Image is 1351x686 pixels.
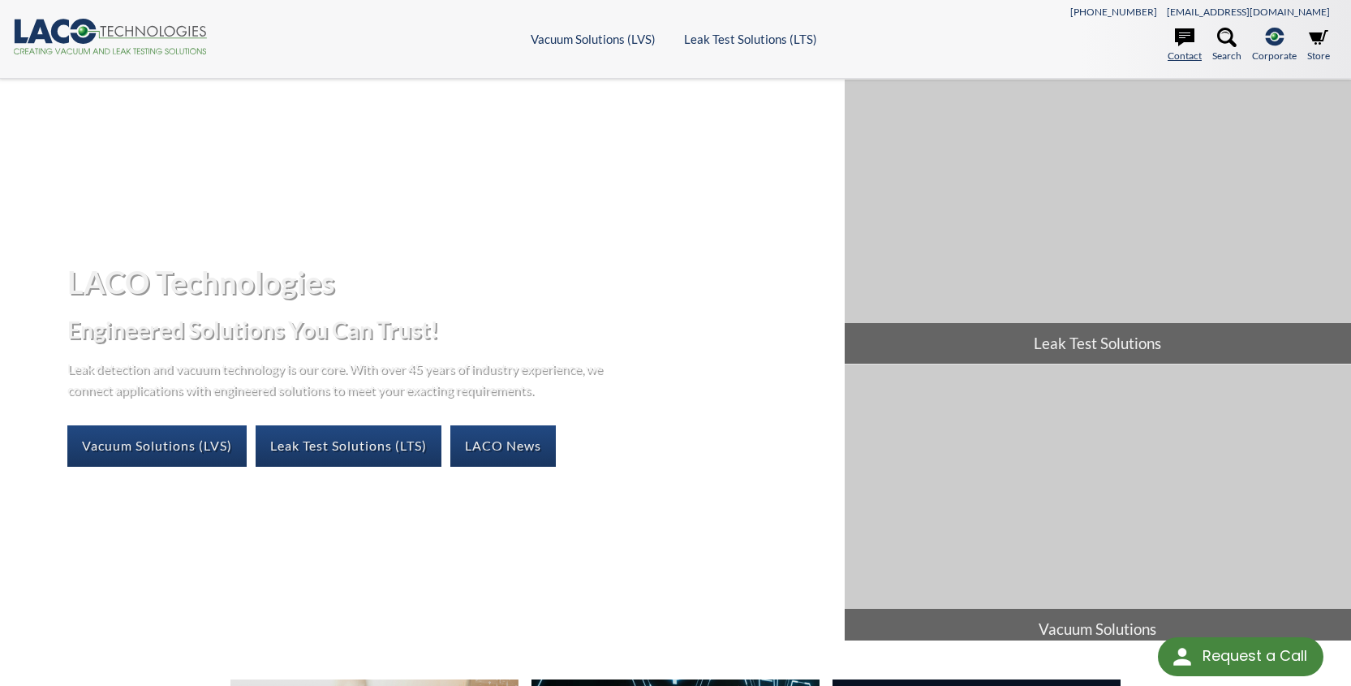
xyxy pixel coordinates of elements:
span: Leak Test Solutions [845,323,1351,364]
div: Request a Call [1158,637,1323,676]
a: LACO News [450,425,556,466]
h2: Engineered Solutions You Can Trust! [67,315,831,345]
a: Store [1307,28,1330,63]
a: Vacuum Solutions (LVS) [531,32,656,46]
img: round button [1169,644,1195,670]
a: Leak Test Solutions [845,80,1351,364]
a: Vacuum Solutions [845,365,1351,649]
h1: LACO Technologies [67,262,831,302]
div: Request a Call [1203,637,1307,675]
a: Contact [1168,28,1202,63]
a: Leak Test Solutions (LTS) [256,425,441,466]
a: Vacuum Solutions (LVS) [67,425,247,466]
a: [EMAIL_ADDRESS][DOMAIN_NAME] [1167,6,1330,18]
span: Corporate [1252,48,1297,63]
a: Search [1212,28,1241,63]
p: Leak detection and vacuum technology is our core. With over 45 years of industry experience, we c... [67,358,611,399]
span: Vacuum Solutions [845,609,1351,649]
a: [PHONE_NUMBER] [1070,6,1157,18]
a: Leak Test Solutions (LTS) [684,32,817,46]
